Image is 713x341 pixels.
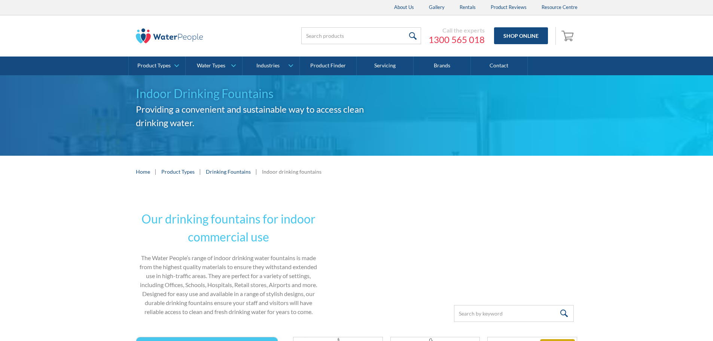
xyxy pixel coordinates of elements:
input: Search products [301,27,421,44]
a: Home [136,168,150,176]
div: Indoor drinking fountains [262,168,322,176]
a: 1300 565 018 [429,34,485,45]
a: Product Finder [300,57,357,75]
div: | [255,167,258,176]
div: Water Types [197,63,225,69]
div: Industries [256,63,280,69]
div: Product Types [137,63,171,69]
a: Drinking Fountains [206,168,251,176]
a: Servicing [357,57,414,75]
img: The Water People [136,28,203,43]
a: Water Types [186,57,242,75]
input: Search by keyword [454,305,574,322]
h2: Providing a convenient and sustainable way to access clean drinking water. [136,103,393,130]
div: | [154,167,158,176]
iframe: podium webchat widget bubble [638,304,713,341]
a: Brands [414,57,470,75]
img: shopping cart [561,30,576,42]
p: The Water People’s range of indoor drinking water fountains is made from the highest quality mate... [136,253,322,316]
a: Product Types [161,168,195,176]
a: Industries [243,57,299,75]
h2: Our drinking fountains for indoor commercial use [136,210,322,246]
a: Contact [471,57,528,75]
a: Product Types [129,57,185,75]
div: | [198,167,202,176]
a: Open empty cart [560,27,578,45]
a: Shop Online [494,27,548,44]
div: Call the experts [429,27,485,34]
h1: Indoor Drinking Fountains [136,85,393,103]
